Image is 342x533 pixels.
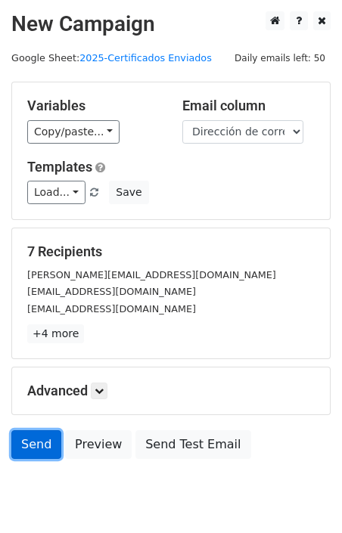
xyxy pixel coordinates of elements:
[27,159,92,175] a: Templates
[27,181,85,204] a: Load...
[109,181,148,204] button: Save
[266,460,342,533] div: Widget de chat
[135,430,250,459] a: Send Test Email
[65,430,132,459] a: Preview
[27,383,315,399] h5: Advanced
[27,303,196,315] small: [EMAIL_ADDRESS][DOMAIN_NAME]
[27,324,84,343] a: +4 more
[11,430,61,459] a: Send
[27,269,276,280] small: [PERSON_NAME][EMAIL_ADDRESS][DOMAIN_NAME]
[27,243,315,260] h5: 7 Recipients
[229,50,331,67] span: Daily emails left: 50
[27,120,120,144] a: Copy/paste...
[229,52,331,64] a: Daily emails left: 50
[11,11,331,37] h2: New Campaign
[266,460,342,533] iframe: Chat Widget
[27,286,196,297] small: [EMAIL_ADDRESS][DOMAIN_NAME]
[11,52,212,64] small: Google Sheet:
[79,52,212,64] a: 2025-Certificados Enviados
[27,98,160,114] h5: Variables
[182,98,315,114] h5: Email column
